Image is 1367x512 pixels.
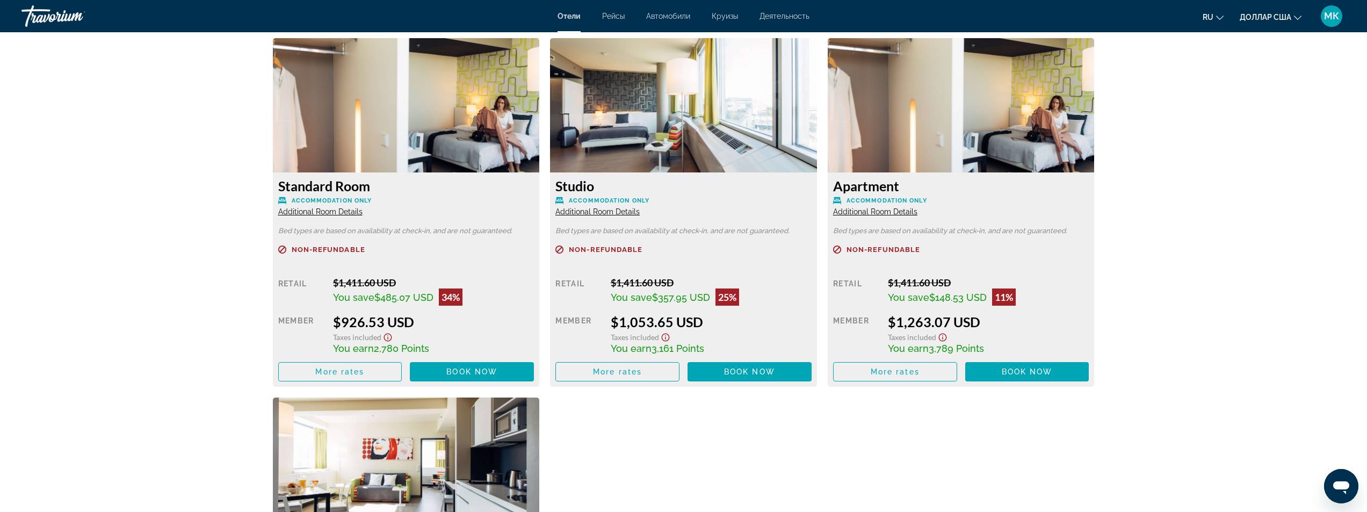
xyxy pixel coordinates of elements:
span: Taxes included [333,333,381,342]
span: Book now [724,367,775,376]
font: доллар США [1240,13,1291,21]
span: Accommodation Only [847,197,927,204]
span: $357.95 USD [652,292,710,303]
span: Accommodation Only [292,197,372,204]
div: $926.53 USD [333,314,534,330]
div: Member [278,314,325,354]
button: Изменить валюту [1240,9,1301,25]
div: $1,411.60 USD [333,277,534,289]
div: Retail [555,277,602,306]
span: Accommodation Only [569,197,649,204]
div: 34% [439,289,462,306]
button: Show Taxes and Fees disclaimer [936,330,949,342]
button: Изменить язык [1203,9,1224,25]
div: 25% [715,289,739,306]
div: 11% [992,289,1016,306]
p: Bed types are based on availability at check-in, and are not guaranteed. [278,227,534,235]
span: Additional Room Details [833,207,917,216]
font: ru [1203,13,1213,21]
button: More rates [278,362,402,381]
span: Non-refundable [569,246,642,253]
span: 2,780 Points [374,343,429,354]
button: More rates [555,362,679,381]
span: You earn [888,343,929,354]
span: $148.53 USD [929,292,987,303]
button: Show Taxes and Fees disclaimer [659,330,672,342]
button: More rates [833,362,957,381]
div: $1,053.65 USD [611,314,812,330]
span: 3,789 Points [929,343,984,354]
a: Травориум [21,2,129,30]
a: Деятельность [760,12,809,20]
a: Автомобили [646,12,690,20]
span: Additional Room Details [278,207,363,216]
h3: Apartment [833,178,1089,194]
img: e6f9764c-ae9b-4cfa-adcd-ebae5a2c66fa.jpeg [828,38,1095,172]
img: 12ead5fc-1076-4bd1-abbb-6c7e5a43598f.jpeg [550,38,817,172]
a: Рейсы [602,12,625,20]
iframe: Кнопка запуска окна обмена сообщениями [1324,469,1358,503]
a: Круизы [712,12,738,20]
img: e6f9764c-ae9b-4cfa-adcd-ebae5a2c66fa.jpeg [273,38,540,172]
div: Retail [833,277,880,306]
div: $1,263.07 USD [888,314,1089,330]
span: Book now [446,367,497,376]
h3: Standard Room [278,178,534,194]
span: Book now [1002,367,1053,376]
span: Taxes included [888,333,936,342]
button: Book now [410,362,534,381]
span: You earn [611,343,652,354]
div: $1,411.60 USD [611,277,812,289]
span: You save [333,292,374,303]
button: Book now [688,362,812,381]
button: Меню пользователя [1318,5,1346,27]
span: You save [611,292,652,303]
button: Book now [965,362,1089,381]
span: Additional Room Details [555,207,640,216]
span: $485.07 USD [374,292,433,303]
span: Non-refundable [847,246,920,253]
span: You earn [333,343,374,354]
div: Retail [278,277,325,306]
div: Member [555,314,602,354]
p: Bed types are based on availability at check-in, and are not guaranteed. [555,227,812,235]
div: $1,411.60 USD [888,277,1089,289]
span: More rates [593,367,642,376]
span: 3,161 Points [652,343,704,354]
div: Member [833,314,880,354]
a: Отели [558,12,581,20]
span: Taxes included [611,333,659,342]
font: МК [1324,10,1339,21]
span: More rates [315,367,364,376]
h3: Studio [555,178,812,194]
button: Show Taxes and Fees disclaimer [381,330,394,342]
span: You save [888,292,929,303]
span: More rates [871,367,920,376]
p: Bed types are based on availability at check-in, and are not guaranteed. [833,227,1089,235]
span: Non-refundable [292,246,365,253]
